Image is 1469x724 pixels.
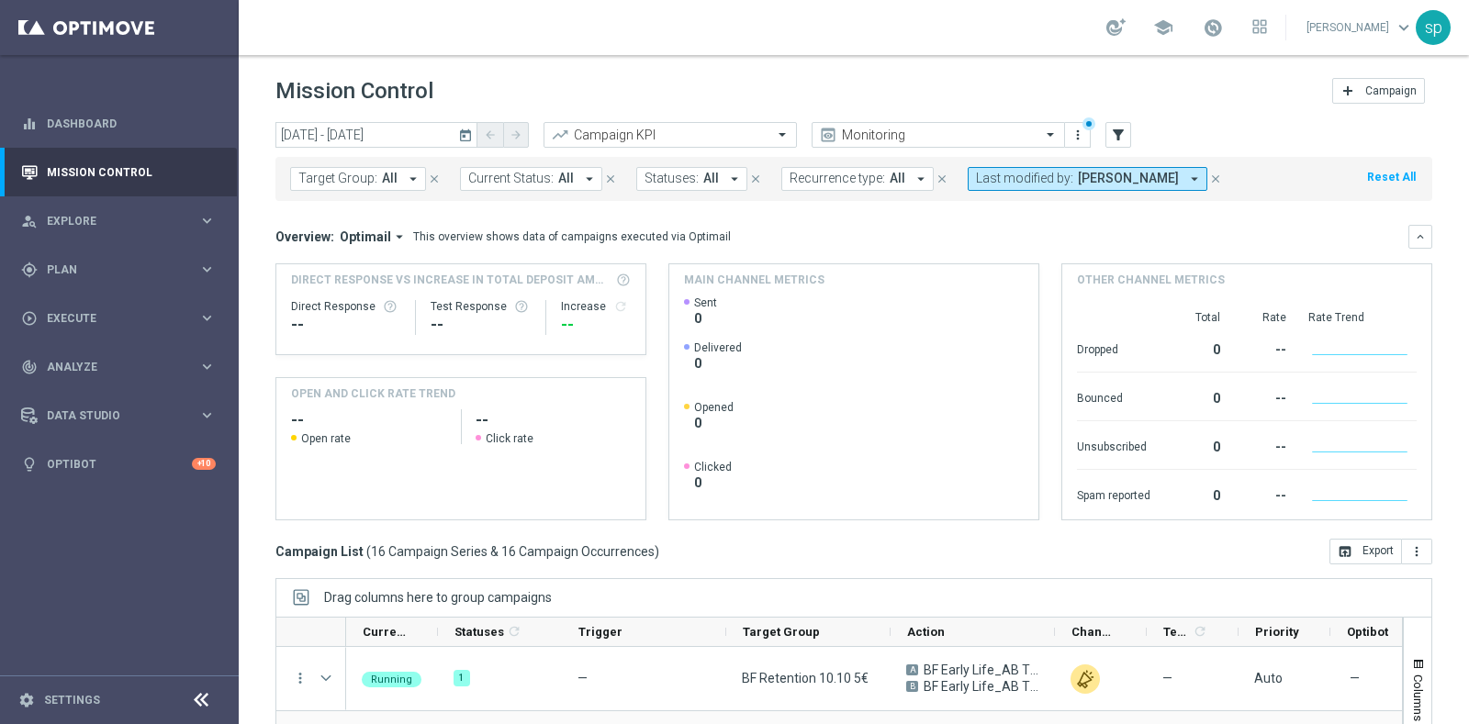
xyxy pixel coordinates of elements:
[198,261,216,278] i: keyboard_arrow_right
[1172,333,1220,362] div: 0
[366,543,371,560] span: (
[1071,664,1100,694] img: Other
[21,262,38,278] i: gps_fixed
[1162,670,1172,686] span: —
[413,228,731,245] div: This overview shows data of campaigns executed via Optimail
[1329,539,1402,564] button: open_in_browser Export
[21,310,38,327] i: play_circle_outline
[551,126,569,144] i: trending_up
[18,692,35,708] i: settings
[21,213,198,229] div: Explore
[1077,382,1150,411] div: Bounced
[198,212,216,229] i: keyboard_arrow_right
[486,431,533,446] span: Click rate
[458,127,475,143] i: today
[1186,171,1203,187] i: arrow_drop_down
[21,310,198,327] div: Execute
[655,543,659,560] span: )
[561,314,631,336] div: --
[476,409,631,431] h2: --
[468,171,554,186] span: Current Status:
[906,664,918,675] span: A
[503,122,529,148] button: arrow_forward
[924,678,1039,695] span: BF Early Life_AB TEST BF corto
[275,543,659,560] h3: Campaign List
[426,169,443,189] button: close
[431,314,532,336] div: --
[484,128,497,141] i: arrow_back
[431,299,532,314] div: Test Response
[581,171,598,187] i: arrow_drop_down
[968,167,1207,191] button: Last modified by: [PERSON_NAME] arrow_drop_down
[703,171,719,186] span: All
[198,309,216,327] i: keyboard_arrow_right
[781,167,934,191] button: Recurrence type: All arrow_drop_down
[1071,625,1116,639] span: Channel
[890,171,905,186] span: All
[1110,127,1127,143] i: filter_alt
[1207,169,1224,189] button: close
[913,171,929,187] i: arrow_drop_down
[747,169,764,189] button: close
[1394,17,1414,38] span: keyboard_arrow_down
[455,122,477,150] button: today
[1209,173,1222,185] i: close
[324,590,552,605] div: Row Groups
[454,625,504,639] span: Statuses
[613,299,628,314] button: refresh
[1338,544,1352,559] i: open_in_browser
[726,171,743,187] i: arrow_drop_down
[21,359,38,375] i: track_changes
[362,670,421,687] colored-tag: Running
[1254,671,1283,685] span: Auto
[291,299,400,314] div: Direct Response
[47,313,198,324] span: Execute
[340,228,391,245] span: Optimail
[1305,14,1416,41] a: [PERSON_NAME]keyboard_arrow_down
[192,458,216,470] div: +10
[694,310,717,327] span: 0
[21,148,216,196] div: Mission Control
[976,171,1073,186] span: Last modified by:
[1411,674,1426,721] span: Columns
[544,122,797,148] ng-select: Campaign KPI
[1402,539,1432,564] button: more_vert
[1242,310,1286,325] div: Rate
[510,128,522,141] i: arrow_forward
[1172,430,1220,460] div: 0
[1105,122,1131,148] button: filter_alt
[906,681,918,692] span: B
[936,173,948,185] i: close
[275,78,433,105] h1: Mission Control
[47,362,198,373] span: Analyze
[20,360,217,374] div: track_changes Analyze keyboard_arrow_right
[1340,84,1355,98] i: add
[20,408,217,423] button: Data Studio keyboard_arrow_right
[405,171,421,187] i: arrow_drop_down
[504,621,521,641] span: Calculate column
[21,116,38,132] i: equalizer
[454,670,470,686] div: 1
[21,99,216,148] div: Dashboard
[907,625,945,639] span: Action
[694,415,734,431] span: 0
[561,299,631,314] div: Increase
[790,171,885,186] span: Recurrence type:
[743,625,820,639] span: Target Group
[20,214,217,228] button: person_search Explore keyboard_arrow_right
[749,173,762,185] i: close
[604,173,617,185] i: close
[47,99,216,148] a: Dashboard
[1347,625,1388,639] span: Optibot
[1242,382,1286,411] div: --
[21,213,38,229] i: person_search
[44,695,100,706] a: Settings
[694,400,734,415] span: Opened
[21,440,216,488] div: Optibot
[1414,230,1427,243] i: keyboard_arrow_down
[20,117,217,131] div: equalizer Dashboard
[1069,124,1087,146] button: more_vert
[1077,333,1150,362] div: Dropped
[291,409,446,431] h2: --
